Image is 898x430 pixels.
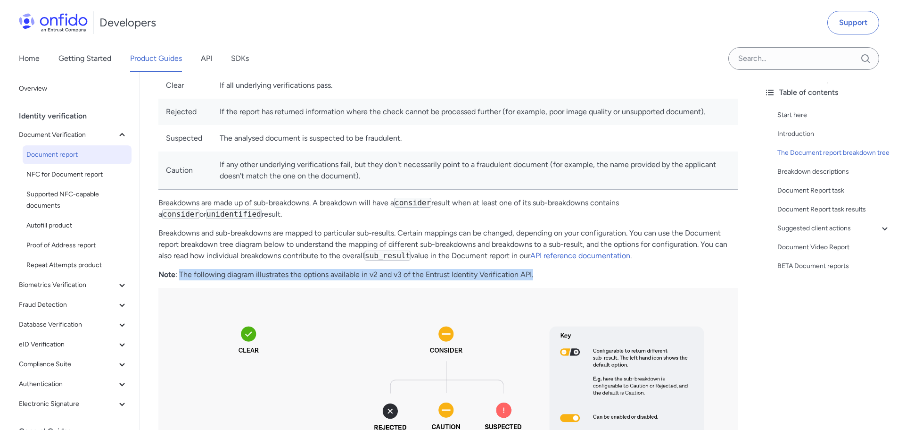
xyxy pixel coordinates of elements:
[777,147,890,159] a: The Document report breakdown tree
[19,13,88,32] img: Onfido Logo
[15,315,132,334] button: Database Verification
[158,125,212,152] td: Suspected
[827,11,879,34] a: Support
[23,165,132,184] a: NFC for Document report
[23,216,132,235] a: Autofill product
[19,107,135,126] div: Identity verification
[15,79,132,98] a: Overview
[26,189,128,211] span: Supported NFC-capable documents
[212,99,738,125] td: If the report has returned information where the check cannot be processed further (for example, ...
[777,261,890,272] a: BETA Document reports
[231,45,249,72] a: SDKs
[777,185,890,196] a: Document Report task
[19,45,40,72] a: Home
[158,152,212,190] td: Caution
[23,145,132,164] a: Document report
[15,355,132,374] button: Compliance Suite
[19,359,116,370] span: Compliance Suite
[26,240,128,251] span: Proof of Address report
[777,242,890,253] a: Document Video Report
[19,129,116,141] span: Document Verification
[158,228,738,261] p: Breakdowns and sub-breakdowns are mapped to particular sub-results. Certain mappings can be chang...
[777,166,890,177] a: Breakdown descriptions
[23,256,132,275] a: Repeat Attempts product
[201,45,212,72] a: API
[26,149,128,160] span: Document report
[26,260,128,271] span: Repeat Attempts product
[158,270,175,279] strong: Note
[777,204,890,215] a: Document Report task results
[15,375,132,394] button: Authentication
[15,295,132,314] button: Fraud Detection
[19,299,116,311] span: Fraud Detection
[130,45,182,72] a: Product Guides
[26,169,128,180] span: NFC for Document report
[19,398,116,410] span: Electronic Signature
[15,335,132,354] button: eID Verification
[23,236,132,255] a: Proof of Address report
[158,72,212,99] td: Clear
[26,220,128,231] span: Autofill product
[364,251,411,261] code: sub_result
[19,339,116,350] span: eID Verification
[158,99,212,125] td: Rejected
[158,269,738,280] p: : The following diagram illustrates the options available in v2 and v3 of the Entrust Identity Ve...
[19,279,116,291] span: Biometrics Verification
[777,110,890,121] a: Start here
[99,15,156,30] h1: Developers
[530,251,630,260] a: API reference documentation
[15,126,132,144] button: Document Verification
[19,379,116,390] span: Authentication
[206,209,262,219] code: unidentified
[728,47,879,70] input: Onfido search input field
[58,45,111,72] a: Getting Started
[212,152,738,190] td: If any other underlying verifications fail, but they don't necessarily point to a fraudulent docu...
[19,83,128,94] span: Overview
[212,125,738,152] td: The analysed document is suspected to be fraudulent.
[162,209,199,219] code: consider
[394,198,431,208] code: consider
[764,87,890,98] div: Table of contents
[15,276,132,295] button: Biometrics Verification
[15,395,132,413] button: Electronic Signature
[777,128,890,140] a: Introduction
[23,185,132,215] a: Supported NFC-capable documents
[212,72,738,99] td: If all underlying verifications pass.
[19,319,116,330] span: Database Verification
[777,223,890,234] a: Suggested client actions
[158,197,738,220] p: Breakdowns are made up of sub-breakdowns. A breakdown will have a result when at least one of its...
